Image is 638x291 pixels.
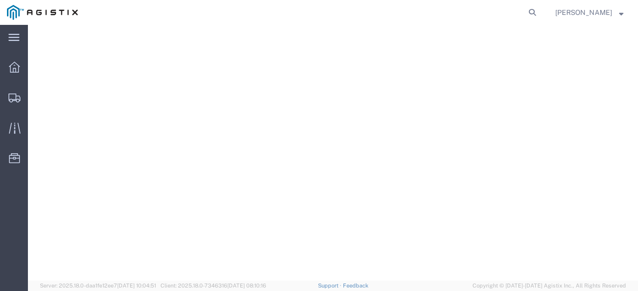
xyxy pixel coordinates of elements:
[318,283,343,289] a: Support
[473,282,626,290] span: Copyright © [DATE]-[DATE] Agistix Inc., All Rights Reserved
[555,7,612,18] span: Mustafa Sheriff
[7,5,78,20] img: logo
[28,25,638,281] iframe: FS Legacy Container
[160,283,266,289] span: Client: 2025.18.0-7346316
[117,283,156,289] span: [DATE] 10:04:51
[40,283,156,289] span: Server: 2025.18.0-daa1fe12ee7
[343,283,368,289] a: Feedback
[555,6,624,18] button: [PERSON_NAME]
[227,283,266,289] span: [DATE] 08:10:16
